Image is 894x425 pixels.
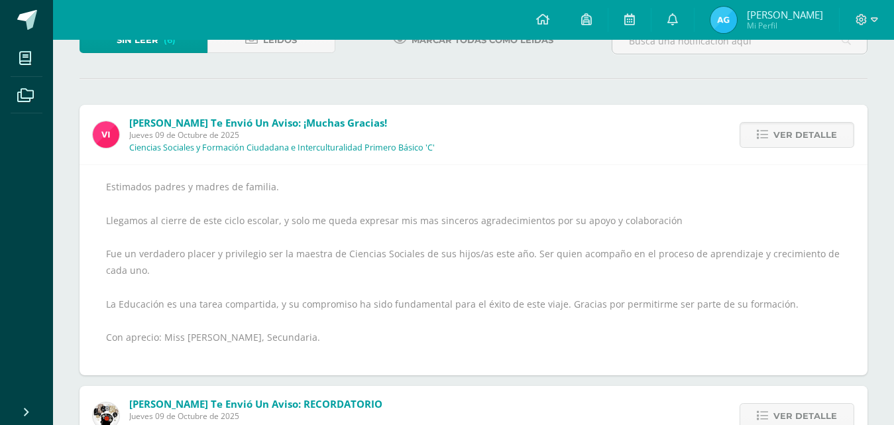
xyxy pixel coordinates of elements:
[117,28,158,52] span: Sin leer
[207,27,335,53] a: Leídos
[747,8,823,21] span: [PERSON_NAME]
[773,123,837,147] span: Ver detalle
[263,28,297,52] span: Leídos
[412,28,553,52] span: Marcar todas como leídas
[710,7,737,33] img: 421a1b0e41f6206d01de005a463167ed.png
[129,143,435,153] p: Ciencias Sociales y Formación Ciudadana e Interculturalidad Primero Básico 'C'
[93,121,119,148] img: bd6d0aa147d20350c4821b7c643124fa.png
[377,27,570,53] a: Marcar todas como leídas
[747,20,823,31] span: Mi Perfil
[129,410,382,422] span: Jueves 09 de Octubre de 2025
[80,27,207,53] a: Sin leer(6)
[129,397,382,410] span: [PERSON_NAME] te envió un aviso: RECORDATORIO
[129,116,387,129] span: [PERSON_NAME] te envió un aviso: ¡Muchas gracias!
[164,28,176,52] span: (6)
[129,129,435,141] span: Jueves 09 de Octubre de 2025
[106,178,841,362] div: Estimados padres y madres de familia. Llegamos al cierre de este ciclo escolar, y solo me queda e...
[612,28,867,54] input: Busca una notificación aquí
